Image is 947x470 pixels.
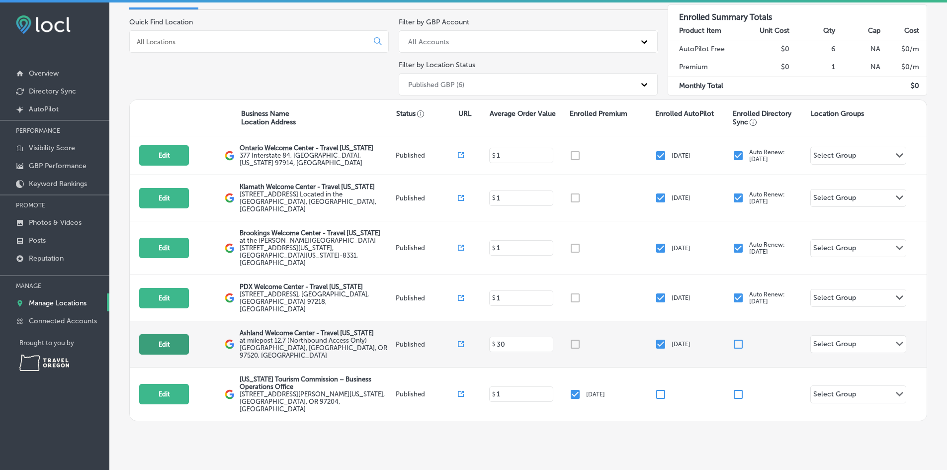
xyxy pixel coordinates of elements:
p: [US_STATE] Tourism Commission – Business Operations Office [240,376,393,390]
td: $0 [744,58,790,77]
strong: Product Item [679,26,721,35]
p: $ [492,341,496,348]
div: Select Group [813,390,856,401]
div: Select Group [813,293,856,305]
img: logo [225,339,235,349]
p: URL [458,109,471,118]
td: $0 [744,40,790,58]
p: Average Order Value [490,109,556,118]
p: $ [492,152,496,159]
p: AutoPilot [29,105,59,113]
p: [DATE] [672,194,690,201]
div: Select Group [813,244,856,255]
button: Edit [139,238,189,258]
p: [DATE] [672,294,690,301]
p: Business Name Location Address [241,109,296,126]
label: 377 Interstate 84 , [GEOGRAPHIC_DATA], [US_STATE] 97914, [GEOGRAPHIC_DATA] [240,152,393,167]
h3: Enrolled Summary Totals [668,5,927,22]
p: Brought to you by [19,339,109,347]
p: Location Groups [811,109,864,118]
p: Published [396,390,458,398]
p: Auto Renew: [DATE] [749,149,785,163]
label: Quick Find Location [129,18,193,26]
p: [DATE] [586,391,605,398]
button: Edit [139,145,189,166]
p: Ontario Welcome Center - Travel [US_STATE] [240,144,393,152]
input: All Locations [136,37,366,46]
p: Published [396,341,458,348]
p: Status [396,109,458,118]
button: Edit [139,288,189,308]
p: Enrolled AutoPilot [655,109,714,118]
p: Enrolled Directory Sync [733,109,805,126]
p: [DATE] [672,152,690,159]
img: fda3e92497d09a02dc62c9cd864e3231.png [16,15,71,34]
button: Edit [139,384,189,404]
p: Photos & Videos [29,218,82,227]
div: Select Group [813,193,856,205]
p: Overview [29,69,59,78]
p: Auto Renew: [DATE] [749,191,785,205]
td: $ 0 /m [881,40,927,58]
p: Auto Renew: [DATE] [749,291,785,305]
label: [STREET_ADDRESS] , [GEOGRAPHIC_DATA], [GEOGRAPHIC_DATA] 97218, [GEOGRAPHIC_DATA] [240,290,393,313]
p: Visibility Score [29,144,75,152]
p: Published [396,294,458,302]
img: Travel Oregon [19,355,69,371]
button: Edit [139,334,189,355]
p: Reputation [29,254,64,263]
p: Manage Locations [29,299,86,307]
td: NA [836,40,881,58]
p: $ [492,391,496,398]
td: Premium [668,58,744,77]
p: Ashland Welcome Center - Travel [US_STATE] [240,329,393,337]
p: [DATE] [672,245,690,252]
th: Cap [836,22,881,40]
p: Directory Sync [29,87,76,95]
th: Qty [790,22,836,40]
p: $ [492,194,496,201]
p: Enrolled Premium [570,109,627,118]
label: at milepost 12.7 (Northbound Access Only) [GEOGRAPHIC_DATA] , [GEOGRAPHIC_DATA], OR 97520, [GEOGR... [240,337,393,359]
img: logo [225,243,235,253]
td: $ 0 /m [881,58,927,77]
img: logo [225,151,235,161]
p: PDX Welcome Center - Travel [US_STATE] [240,283,393,290]
img: logo [225,389,235,399]
div: All Accounts [408,37,449,46]
p: Auto Renew: [DATE] [749,241,785,255]
label: Filter by GBP Account [399,18,469,26]
th: Cost [881,22,927,40]
label: Filter by Location Status [399,61,475,69]
td: NA [836,58,881,77]
th: Unit Cost [744,22,790,40]
td: $ 0 [881,77,927,95]
img: logo [225,193,235,203]
p: Published [396,194,458,202]
p: GBP Performance [29,162,86,170]
p: Keyword Rankings [29,180,87,188]
p: Published [396,244,458,252]
td: 1 [790,58,836,77]
p: $ [492,294,496,301]
label: [STREET_ADDRESS][PERSON_NAME][US_STATE] , [GEOGRAPHIC_DATA], OR 97204, [GEOGRAPHIC_DATA] [240,390,393,413]
p: Klamath Welcome Center - Travel [US_STATE] [240,183,393,190]
td: 6 [790,40,836,58]
p: Posts [29,236,46,245]
p: [DATE] [672,341,690,348]
label: at the [PERSON_NAME][GEOGRAPHIC_DATA] [STREET_ADDRESS][US_STATE] , [GEOGRAPHIC_DATA][US_STATE]-83... [240,237,393,267]
p: Brookings Welcome Center - Travel [US_STATE] [240,229,393,237]
p: Published [396,152,458,159]
div: Select Group [813,151,856,163]
div: Published GBP (6) [408,80,464,89]
p: $ [492,245,496,252]
td: AutoPilot Free [668,40,744,58]
td: Monthly Total [668,77,744,95]
img: logo [225,293,235,303]
label: [STREET_ADDRESS] Located in the [GEOGRAPHIC_DATA] , [GEOGRAPHIC_DATA], [GEOGRAPHIC_DATA] [240,190,393,213]
button: Edit [139,188,189,208]
div: Select Group [813,340,856,351]
p: Connected Accounts [29,317,97,325]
